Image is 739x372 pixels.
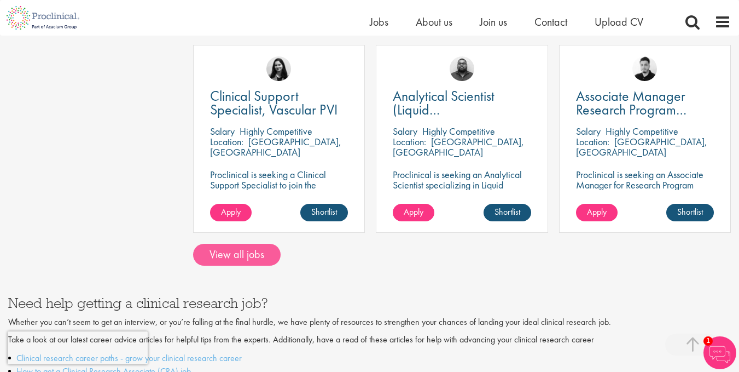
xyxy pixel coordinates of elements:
[576,89,714,117] a: Associate Manager Research Program Management
[210,87,338,119] span: Clinical Support Specialist, Vascular PVI
[576,87,686,133] span: Associate Manager Research Program Management
[703,336,713,346] span: 1
[422,125,495,138] p: Highly Competitive
[370,15,388,29] a: Jobs
[484,204,531,221] a: Shortlist
[632,56,657,81] img: Anderson Maldonado
[404,206,423,218] span: Apply
[606,125,678,138] p: Highly Competitive
[416,15,452,29] a: About us
[210,135,341,158] p: [GEOGRAPHIC_DATA], [GEOGRAPHIC_DATA]
[8,296,731,310] h3: Need help getting a clinical research job?
[595,15,643,29] a: Upload CV
[393,135,426,148] span: Location:
[576,125,601,138] span: Salary
[393,204,434,221] a: Apply
[393,125,417,138] span: Salary
[703,336,736,369] img: Chatbot
[240,125,312,138] p: Highly Competitive
[480,15,507,29] a: Join us
[266,56,291,81] img: Indre Stankeviciute
[587,206,607,218] span: Apply
[221,206,241,218] span: Apply
[210,204,252,221] a: Apply
[210,169,348,232] p: Proclinical is seeking a Clinical Support Specialist to join the Vascular team in [GEOGRAPHIC_DAT...
[300,204,348,221] a: Shortlist
[534,15,567,29] a: Contact
[393,87,494,133] span: Analytical Scientist (Liquid Chromatography)
[450,56,474,81] img: Ashley Bennett
[8,331,148,364] iframe: reCAPTCHA
[8,334,731,346] p: Take a look at our latest career advice articles for helpful tips from the experts. Additionally,...
[576,135,707,158] p: [GEOGRAPHIC_DATA], [GEOGRAPHIC_DATA]
[393,89,531,117] a: Analytical Scientist (Liquid Chromatography)
[576,204,618,221] a: Apply
[666,204,714,221] a: Shortlist
[8,316,731,329] p: Whether you can’t seem to get an interview, or you’re falling at the final hurdle, we have plenty...
[193,244,281,266] a: View all jobs
[576,169,714,211] p: Proclinical is seeking an Associate Manager for Research Program Management to join a dynamic tea...
[210,125,235,138] span: Salary
[393,135,524,158] p: [GEOGRAPHIC_DATA], [GEOGRAPHIC_DATA]
[210,89,348,117] a: Clinical Support Specialist, Vascular PVI
[210,135,243,148] span: Location:
[393,169,531,211] p: Proclinical is seeking an Analytical Scientist specializing in Liquid Chromatography to join our ...
[576,135,609,148] span: Location:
